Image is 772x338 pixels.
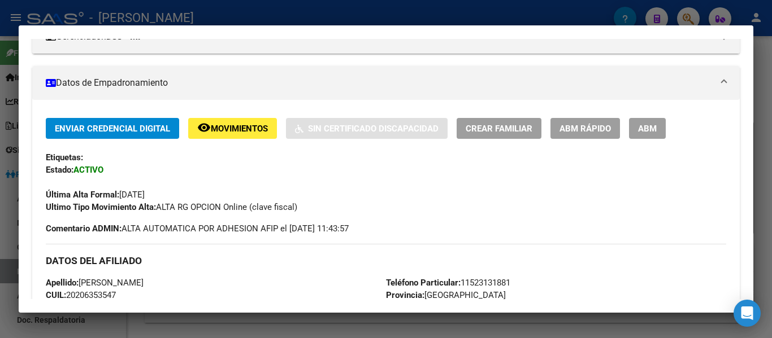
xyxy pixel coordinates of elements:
[629,118,666,139] button: ABM
[308,124,439,134] span: Sin Certificado Discapacidad
[560,124,611,134] span: ABM Rápido
[46,152,83,163] strong: Etiquetas:
[46,278,144,288] span: [PERSON_NAME]
[46,290,116,300] span: 20206353547
[46,190,119,200] strong: Última Alta Formal:
[46,254,726,267] h3: DATOS DEL AFILIADO
[197,121,211,134] mat-icon: remove_red_eye
[46,118,179,139] button: Enviar Credencial Digital
[286,118,448,139] button: Sin Certificado Discapacidad
[46,290,66,300] strong: CUIL:
[46,278,79,288] strong: Apellido:
[386,290,506,300] span: [GEOGRAPHIC_DATA]
[188,118,277,139] button: Movimientos
[46,222,349,235] span: ALTA AUTOMATICA POR ADHESION AFIP el [DATE] 11:43:57
[457,118,541,139] button: Crear Familiar
[386,290,424,300] strong: Provincia:
[46,202,156,212] strong: Ultimo Tipo Movimiento Alta:
[46,76,713,90] mat-panel-title: Datos de Empadronamiento
[46,202,297,212] span: ALTA RG OPCION Online (clave fiscal)
[734,300,761,327] div: Open Intercom Messenger
[386,278,461,288] strong: Teléfono Particular:
[211,124,268,134] span: Movimientos
[638,124,657,134] span: ABM
[55,124,170,134] span: Enviar Credencial Digital
[46,165,73,175] strong: Estado:
[73,165,103,175] strong: ACTIVO
[550,118,620,139] button: ABM Rápido
[466,124,532,134] span: Crear Familiar
[32,66,740,100] mat-expansion-panel-header: Datos de Empadronamiento
[46,190,145,200] span: [DATE]
[46,223,122,234] strong: Comentario ADMIN:
[386,278,510,288] span: 11523131881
